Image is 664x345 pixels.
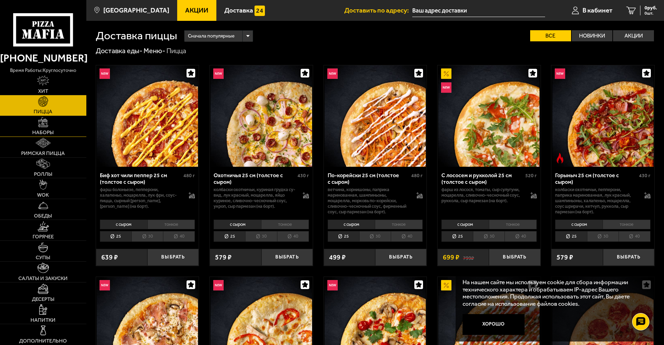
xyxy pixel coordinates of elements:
span: Доставка [224,7,253,14]
li: тонкое [603,220,650,229]
span: Хит [38,89,48,94]
img: Новинка [327,280,338,290]
img: Новинка [555,68,565,79]
li: 25 [555,231,587,242]
img: Новинка [100,280,110,290]
span: 430 г [297,173,309,179]
li: с сыром [555,220,603,229]
img: Новинка [441,82,451,93]
li: 30 [359,231,391,242]
li: 40 [505,231,536,242]
span: Десерты [32,297,54,302]
li: тонкое [147,220,195,229]
a: Меню- [144,47,165,55]
li: 30 [131,231,163,242]
img: Острое блюдо [555,153,565,163]
span: 579 ₽ [557,254,573,261]
img: Охотничья 25 см (толстое с сыром) [210,65,312,167]
span: Горячее [33,234,54,239]
a: Доставка еды- [96,47,143,55]
button: Выбрать [261,249,313,266]
s: 799 ₽ [463,254,474,261]
button: Выбрать [603,249,654,266]
li: с сыром [100,220,147,229]
span: Салаты и закуски [18,276,68,281]
img: Новинка [327,68,338,79]
button: Выбрать [489,249,540,266]
span: 430 г [639,173,650,179]
a: НовинкаОстрое блюдоГорыныч 25 см (толстое с сыром) [551,65,654,167]
li: с сыром [214,220,261,229]
span: Наборы [32,130,54,135]
span: Роллы [34,172,52,177]
a: НовинкаБиф хот чили пеппер 25 см (толстое с сыром) [96,65,199,167]
span: 699 ₽ [443,254,459,261]
span: Пицца [34,109,52,114]
span: 639 ₽ [101,254,118,261]
span: Обеды [34,213,52,219]
button: Выбрать [147,249,199,266]
li: 30 [587,231,619,242]
span: 480 г [411,173,423,179]
span: Доставить по адресу: [344,7,412,14]
span: Дополнительно [19,338,67,344]
li: 25 [100,231,131,242]
img: 15daf4d41897b9f0e9f617042186c801.svg [255,6,265,16]
div: Пицца [166,47,186,56]
img: Новинка [213,68,224,79]
p: фарш из лосося, томаты, сыр сулугуни, моцарелла, сливочно-чесночный соус, руккола, сыр пармезан (... [441,187,524,204]
a: НовинкаПо-корейски 25 см (толстое с сыром) [324,65,427,167]
label: Акции [613,30,654,41]
img: Акционный [441,68,451,79]
span: WOK [37,192,49,198]
p: колбаски Охотничьи, пепперони, паприка маринованная, лук красный, шампиньоны, халапеньо, моцарелл... [555,187,637,215]
span: 579 ₽ [215,254,232,261]
p: На нашем сайте мы используем cookie для сбора информации технического характера и обрабатываем IP... [463,279,644,307]
span: 0 шт. [645,11,657,15]
span: [GEOGRAPHIC_DATA] [103,7,169,14]
li: 40 [163,231,195,242]
img: Биф хот чили пеппер 25 см (толстое с сыром) [97,65,198,167]
li: 40 [619,231,650,242]
span: Римская пицца [21,151,65,156]
li: тонкое [375,220,423,229]
li: 25 [214,231,245,242]
button: Выбрать [375,249,426,266]
img: Акционный [441,280,451,290]
img: Новинка [100,68,110,79]
input: Ваш адрес доставки [412,4,545,17]
li: тонкое [489,220,537,229]
li: 25 [441,231,473,242]
span: Супы [36,255,50,260]
button: Хорошо [463,314,525,335]
div: Биф хот чили пеппер 25 см (толстое с сыром) [100,172,182,185]
li: с сыром [441,220,489,229]
div: Охотничья 25 см (толстое с сыром) [214,172,296,185]
span: Акции [185,7,208,14]
span: 480 г [183,173,195,179]
label: Все [530,30,571,41]
p: фарш болоньезе, пепперони, халапеньо, моцарелла, лук фри, соус-пицца, сырный [PERSON_NAME], [PERS... [100,187,182,209]
span: Сначала популярные [188,30,234,43]
span: 499 ₽ [329,254,346,261]
img: Новинка [213,280,224,290]
span: В кабинет [583,7,612,14]
img: С лососем и рукколой 25 см (толстое с сыром) [438,65,540,167]
p: колбаски охотничьи, куриная грудка су-вид, лук красный, моцарелла, яйцо куриное, сливочно-чесночн... [214,187,296,209]
span: Напитки [31,318,55,323]
li: 40 [391,231,423,242]
h1: Доставка пиццы [96,30,177,41]
li: 30 [473,231,505,242]
a: НовинкаОхотничья 25 см (толстое с сыром) [210,65,313,167]
span: 0 руб. [645,6,657,10]
li: с сыром [328,220,375,229]
label: Новинки [572,30,613,41]
li: 40 [277,231,309,242]
li: 25 [328,231,359,242]
img: По-корейски 25 см (толстое с сыром) [325,65,426,167]
a: АкционныйНовинкаС лососем и рукколой 25 см (толстое с сыром) [438,65,541,167]
img: Горыныч 25 см (толстое с сыром) [552,65,654,167]
div: С лососем и рукколой 25 см (толстое с сыром) [441,172,524,185]
div: Горыныч 25 см (толстое с сыром) [555,172,637,185]
span: 520 г [525,173,537,179]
